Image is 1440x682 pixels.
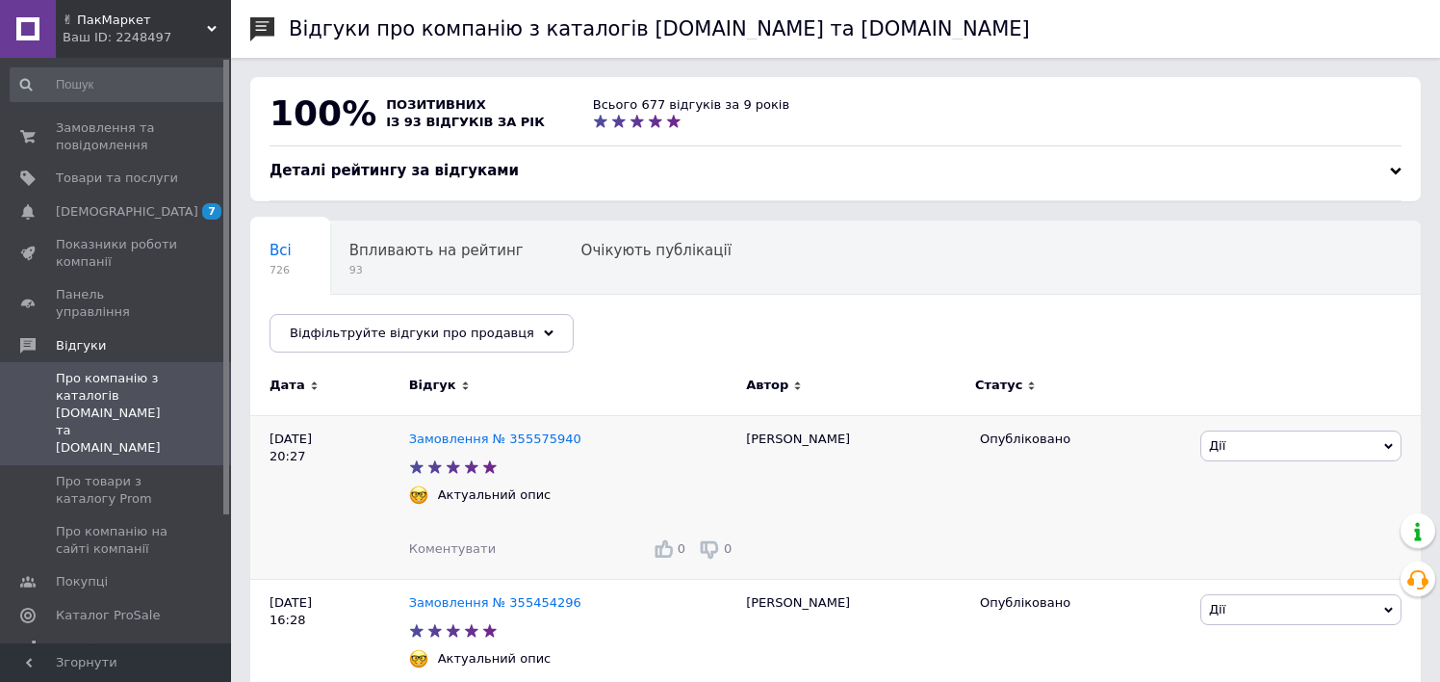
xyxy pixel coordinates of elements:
[593,96,789,114] div: Всього 677 відгуків за 9 років
[1209,602,1225,616] span: Дії
[202,203,221,220] span: 7
[270,315,465,332] span: Опубліковані без комен...
[581,242,732,259] span: Очікують публікації
[56,523,178,558] span: Про компанію на сайті компанії
[409,540,496,558] div: Коментувати
[56,473,178,508] span: Про товари з каталогу Prom
[290,326,534,340] span: Відфільтруйте відгуки про продавця
[56,607,160,624] span: Каталог ProSale
[63,12,207,29] span: ✌ ПакМаркет
[433,650,556,668] div: Актуальний опис
[678,541,685,556] span: 0
[270,242,292,259] span: Всі
[270,161,1401,181] div: Деталі рейтингу за відгуками
[980,431,1186,448] div: Опубліковано
[10,67,227,102] input: Пошук
[409,595,581,610] a: Замовлення № 355454296
[56,119,178,154] span: Замовлення та повідомлення
[56,236,178,271] span: Показники роботи компанії
[270,93,376,133] span: 100%
[56,203,198,221] span: [DEMOGRAPHIC_DATA]
[270,377,305,394] span: Дата
[56,337,106,354] span: Відгуки
[433,486,556,504] div: Актуальний опис
[409,432,581,446] a: Замовлення № 355575940
[980,594,1186,612] div: Опубліковано
[724,541,732,556] span: 0
[270,263,292,277] span: 726
[386,97,486,112] span: позитивних
[736,415,970,579] div: [PERSON_NAME]
[56,286,178,321] span: Панель управління
[409,649,428,669] img: :nerd_face:
[250,295,503,368] div: Опубліковані без коментаря
[1209,438,1225,453] span: Дії
[746,377,788,394] span: Автор
[250,415,409,579] div: [DATE] 20:27
[289,17,1030,40] h1: Відгуки про компанію з каталогів [DOMAIN_NAME] та [DOMAIN_NAME]
[386,115,545,129] span: із 93 відгуків за рік
[56,573,108,590] span: Покупці
[349,263,524,277] span: 93
[975,377,1023,394] span: Статус
[349,242,524,259] span: Впливають на рейтинг
[409,377,456,394] span: Відгук
[270,162,519,179] span: Деталі рейтингу за відгуками
[56,370,178,458] span: Про компанію з каталогів [DOMAIN_NAME] та [DOMAIN_NAME]
[63,29,231,46] div: Ваш ID: 2248497
[56,640,122,657] span: Аналітика
[409,541,496,556] span: Коментувати
[56,170,178,187] span: Товари та послуги
[409,485,428,505] img: :nerd_face:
